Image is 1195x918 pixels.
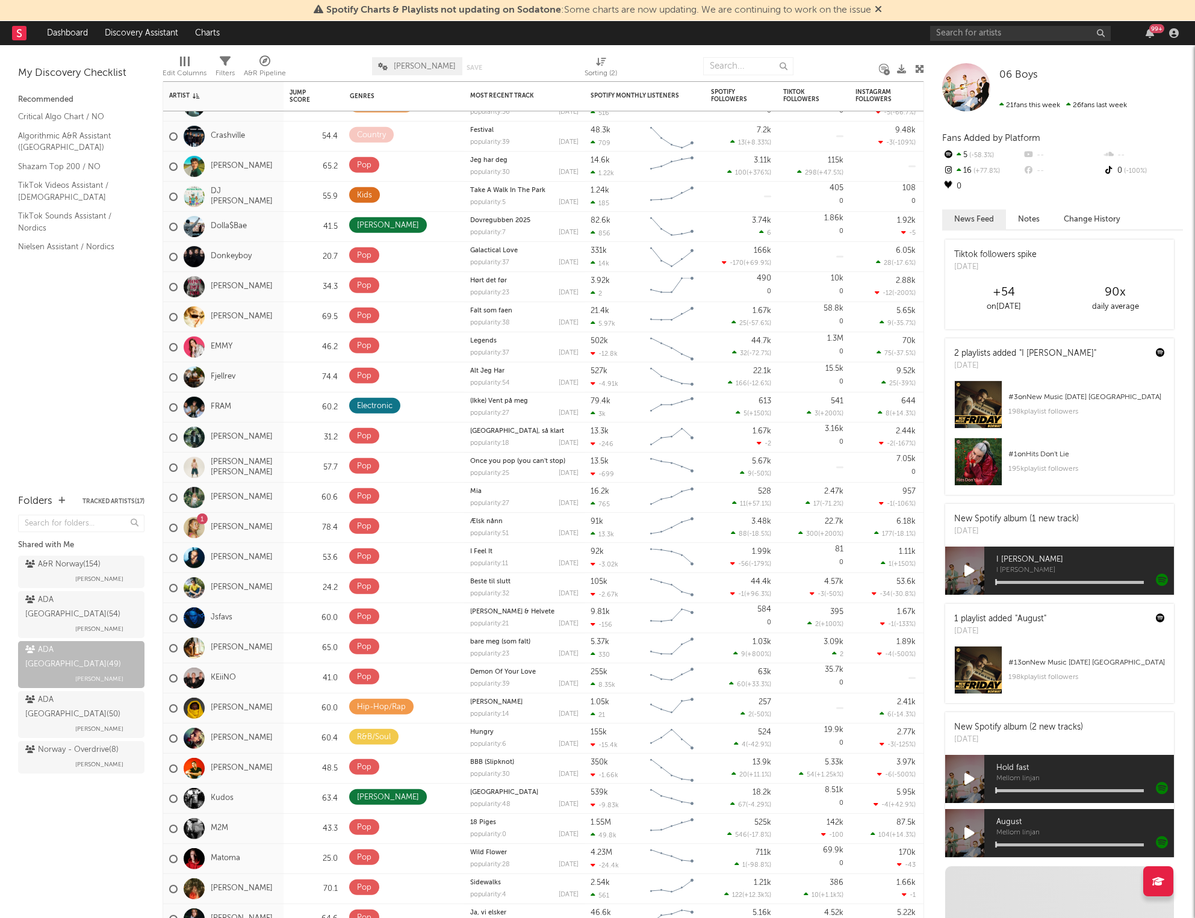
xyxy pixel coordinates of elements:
[876,259,916,267] div: ( )
[972,168,1000,175] span: +77.8 %
[898,380,914,387] span: -39 %
[290,279,338,294] div: 34.3
[591,367,607,374] div: 527k
[855,88,898,103] div: Instagram Followers
[211,282,273,292] a: [PERSON_NAME]
[211,372,235,382] a: Fjellrev
[357,158,371,173] div: Pop
[945,646,1174,703] a: #13onNew Music [DATE] [GEOGRAPHIC_DATA]198kplaylist followers
[783,88,825,103] div: TikTok Followers
[942,163,1022,179] div: 16
[470,157,507,164] a: Jeg har deg
[18,110,132,123] a: Critical Algo Chart / NO
[711,272,771,302] div: 0
[591,169,614,176] div: 1.22k
[591,126,610,134] div: 48.3k
[82,498,144,504] button: Tracked Artists(17)
[942,179,1022,194] div: 0
[645,121,699,151] svg: Chart title
[357,98,406,113] div: Hip-Hop/Rap
[728,379,771,387] div: ( )
[18,129,132,154] a: Algorithmic A&R Assistant ([GEOGRAPHIC_DATA])
[470,789,538,796] a: [GEOGRAPHIC_DATA]
[470,458,565,465] a: Once you pop (you can't stop)
[1008,656,1165,670] div: # 13 on New Music [DATE] [GEOGRAPHIC_DATA]
[1019,349,1096,358] a: "I [PERSON_NAME]"
[828,156,843,164] div: 115k
[954,347,1096,360] div: 2 playlists added
[470,127,579,134] div: Festival
[470,518,503,525] a: Ælsk nånn
[163,66,206,81] div: Edit Columns
[211,583,273,593] a: [PERSON_NAME]
[893,260,914,267] span: -17.6 %
[470,699,523,706] a: [PERSON_NAME]
[211,312,273,322] a: [PERSON_NAME]
[244,51,286,86] div: A&R Pipeline
[783,362,843,392] div: 0
[884,260,892,267] span: 28
[1008,405,1165,419] div: 198k playlist followers
[470,109,510,116] div: popularity: 36
[819,170,842,176] span: +47.5 %
[470,169,510,176] div: popularity: 30
[1122,168,1147,175] span: -100 %
[18,556,144,588] a: A&R Norway(154)[PERSON_NAME]
[39,21,96,45] a: Dashboard
[1060,285,1171,300] div: 90 x
[757,274,771,282] div: 490
[585,51,617,86] div: Sorting (2)
[591,397,610,405] div: 79.4k
[883,290,892,297] span: -12
[470,488,482,495] a: Mia
[211,613,232,623] a: Jsfavs
[290,189,338,203] div: 55.9
[1146,28,1154,38] button: 99+
[211,402,231,412] a: FRAM
[559,380,579,386] div: [DATE]
[783,272,843,302] div: 0
[470,217,579,224] div: Dovregubben 2025
[1008,447,1165,462] div: # 1 on Hits Don't Lie
[783,91,843,121] div: 0
[211,733,273,743] a: [PERSON_NAME]
[25,557,101,572] div: A&R Norway ( 154 )
[896,246,916,254] div: 6.05k
[881,379,916,387] div: ( )
[211,884,273,894] a: [PERSON_NAME]
[767,230,771,237] span: 6
[470,669,536,675] a: Demon Of Your Love
[645,302,699,332] svg: Chart title
[831,274,843,282] div: 10k
[645,211,699,241] svg: Chart title
[559,350,579,356] div: [DATE]
[357,128,386,143] div: Country
[470,278,579,284] div: Hørt det før
[357,309,371,323] div: Pop
[739,320,746,327] span: 25
[954,360,1096,372] div: [DATE]
[738,140,745,146] span: 13
[25,593,134,622] div: ADA [GEOGRAPHIC_DATA] ( 54 )
[470,338,579,344] div: Legends
[169,92,259,99] div: Artist
[591,156,610,164] div: 14.6k
[470,879,501,886] a: Sidewalks
[591,289,602,297] div: 2
[470,247,579,254] div: Galactical Love
[1008,462,1165,476] div: 195k playlist followers
[735,170,746,176] span: 100
[470,759,514,766] a: BBB (Slipknot)
[875,289,916,297] div: ( )
[18,179,132,203] a: TikTok Videos Assistant / [DEMOGRAPHIC_DATA]
[591,336,608,344] div: 502k
[1022,163,1102,179] div: --
[727,169,771,176] div: ( )
[754,246,771,254] div: 166k
[211,793,234,804] a: Kudos
[889,380,896,387] span: 25
[211,252,252,262] a: Donkeyboy
[470,428,564,435] a: [GEOGRAPHIC_DATA], så klart
[591,216,610,224] div: 82.6k
[559,139,579,146] div: [DATE]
